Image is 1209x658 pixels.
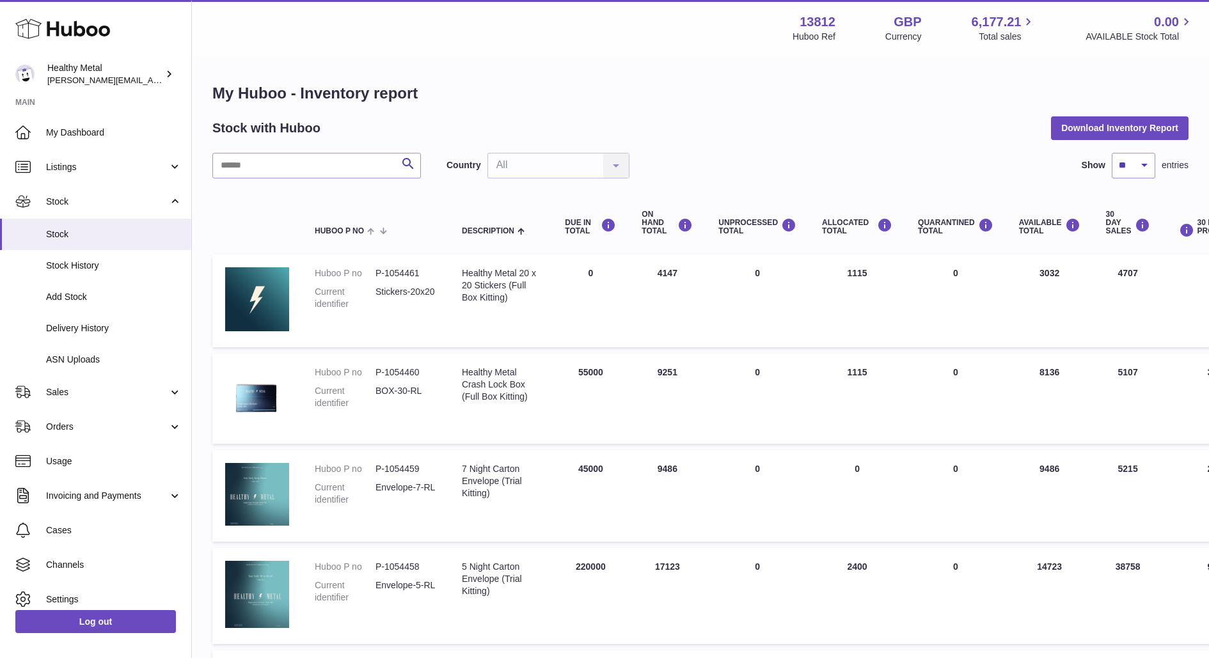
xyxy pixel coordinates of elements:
span: ASN Uploads [46,354,182,366]
span: Stock History [46,260,182,272]
td: 45000 [552,450,629,542]
dd: Envelope-5-RL [375,579,436,604]
dt: Huboo P no [315,366,375,379]
div: Healthy Metal [47,62,162,86]
dt: Current identifier [315,385,375,409]
dt: Current identifier [315,286,375,310]
td: 0 [706,548,809,644]
img: product image [225,561,289,628]
td: 9486 [629,450,706,542]
td: 5215 [1093,450,1163,542]
dt: Huboo P no [315,267,375,279]
span: Add Stock [46,291,182,303]
td: 8136 [1006,354,1093,444]
td: 17123 [629,548,706,644]
span: Stock [46,228,182,240]
dd: P-1054458 [375,561,436,573]
td: 0 [809,450,905,542]
td: 220000 [552,548,629,644]
div: Healthy Metal Crash Lock Box (Full Box Kitting) [462,366,539,403]
h2: Stock with Huboo [212,120,320,137]
span: 6,177.21 [972,13,1022,31]
td: 3032 [1006,255,1093,347]
label: Show [1082,159,1105,171]
div: UNPROCESSED Total [718,218,796,235]
td: 9251 [629,354,706,444]
span: Invoicing and Payments [46,490,168,502]
span: AVAILABLE Stock Total [1086,31,1194,43]
span: Settings [46,593,182,606]
dd: Envelope-7-RL [375,482,436,506]
td: 4147 [629,255,706,347]
label: Country [446,159,481,171]
td: 5107 [1093,354,1163,444]
div: Healthy Metal 20 x 20 Stickers (Full Box Kitting) [462,267,539,304]
dt: Current identifier [315,579,375,604]
span: Huboo P no [315,227,364,235]
div: Currency [885,31,922,43]
div: 7 Night Carton Envelope (Trial Kitting) [462,463,539,499]
dd: P-1054459 [375,463,436,475]
td: 0 [706,450,809,542]
td: 55000 [552,354,629,444]
img: product image [225,366,289,428]
div: Huboo Ref [793,31,835,43]
td: 0 [552,255,629,347]
dt: Huboo P no [315,561,375,573]
td: 1115 [809,354,905,444]
button: Download Inventory Report [1051,116,1189,139]
div: ALLOCATED Total [822,218,892,235]
span: My Dashboard [46,127,182,139]
span: Channels [46,559,182,571]
span: Listings [46,161,168,173]
dt: Current identifier [315,482,375,506]
img: product image [225,267,289,331]
h1: My Huboo - Inventory report [212,83,1189,104]
img: product image [225,463,289,526]
div: 30 DAY SALES [1106,210,1150,236]
td: 14723 [1006,548,1093,644]
dd: Stickers-20x20 [375,286,436,310]
span: 0 [953,367,958,377]
div: 5 Night Carton Envelope (Trial Kitting) [462,561,539,597]
span: Cases [46,524,182,537]
span: Delivery History [46,322,182,334]
span: Usage [46,455,182,467]
dd: P-1054460 [375,366,436,379]
td: 0 [706,255,809,347]
td: 38758 [1093,548,1163,644]
div: ON HAND Total [642,210,693,236]
a: Log out [15,610,176,633]
div: DUE IN TOTAL [565,218,616,235]
td: 1115 [809,255,905,347]
span: 0.00 [1154,13,1179,31]
span: 0 [953,464,958,474]
img: jose@healthy-metal.com [15,65,35,84]
span: entries [1162,159,1189,171]
strong: GBP [894,13,921,31]
strong: 13812 [800,13,835,31]
td: 0 [706,354,809,444]
a: 6,177.21 Total sales [972,13,1036,43]
span: [PERSON_NAME][EMAIL_ADDRESS][DOMAIN_NAME] [47,75,257,85]
span: Description [462,227,514,235]
span: Sales [46,386,168,398]
a: 0.00 AVAILABLE Stock Total [1086,13,1194,43]
td: 9486 [1006,450,1093,542]
dd: BOX-30-RL [375,385,436,409]
td: 4707 [1093,255,1163,347]
div: AVAILABLE Total [1019,218,1080,235]
td: 2400 [809,548,905,644]
span: 0 [953,561,958,572]
span: 0 [953,268,958,278]
span: Stock [46,196,168,208]
span: Total sales [979,31,1036,43]
dt: Huboo P no [315,463,375,475]
span: Orders [46,421,168,433]
div: QUARANTINED Total [918,218,993,235]
dd: P-1054461 [375,267,436,279]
